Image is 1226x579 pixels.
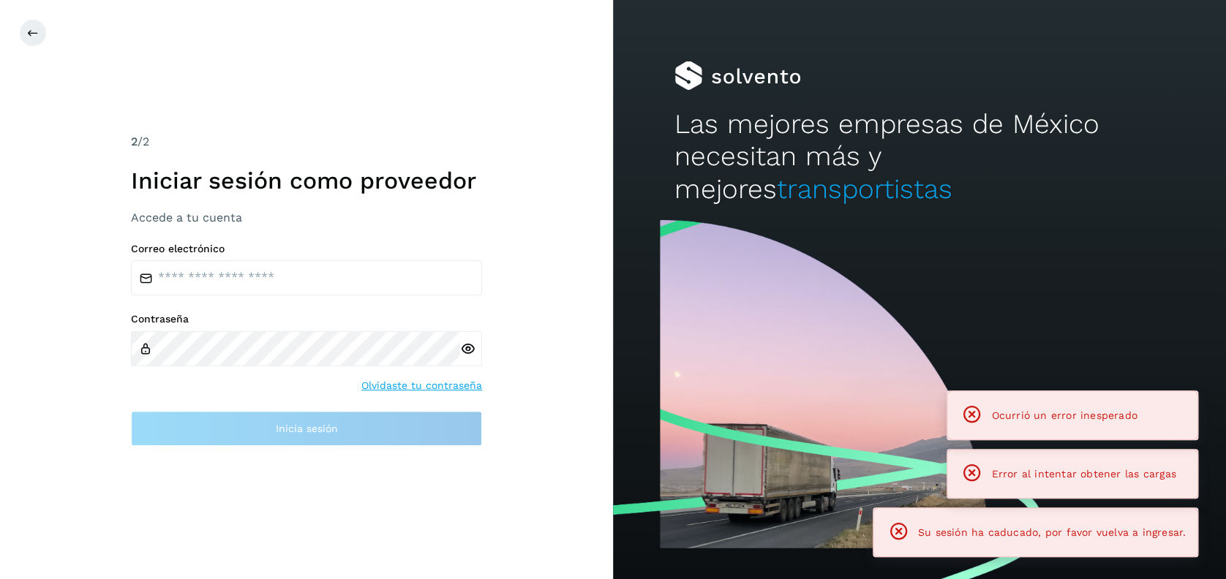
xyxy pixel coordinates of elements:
[991,409,1137,421] span: Ocurrió un error inesperado
[131,135,138,148] span: 2
[131,313,482,325] label: Contraseña
[276,423,338,434] span: Inicia sesión
[131,211,482,224] h3: Accede a tu cuenta
[131,167,482,194] h1: Iniciar sesión como proveedor
[131,411,482,446] button: Inicia sesión
[361,378,482,393] a: Olvidaste tu contraseña
[918,526,1186,538] span: Su sesión ha caducado, por favor vuelva a ingresar.
[777,173,952,205] span: transportistas
[991,468,1176,480] span: Error al intentar obtener las cargas
[131,243,482,255] label: Correo electrónico
[674,108,1165,205] h2: Las mejores empresas de México necesitan más y mejores
[131,133,482,151] div: /2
